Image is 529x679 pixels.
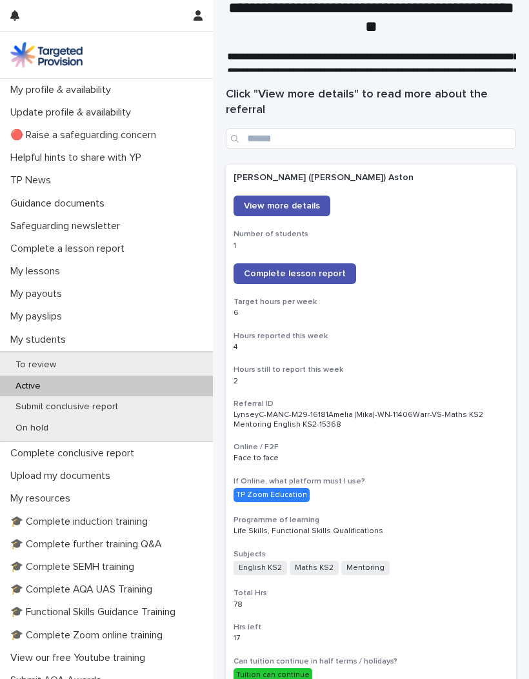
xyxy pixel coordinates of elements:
[234,241,508,250] p: 1
[5,629,173,642] p: 🎓 Complete Zoom online training
[244,201,320,210] span: View more details
[234,365,508,375] h3: Hours still to report this week
[234,622,508,633] h3: Hrs left
[234,549,508,560] h3: Subjects
[5,129,166,141] p: 🔴 Raise a safeguarding concern
[234,561,287,575] span: English KS2
[226,87,516,118] h1: Click "View more details" to read more about the referral
[234,331,508,341] h3: Hours reported this week
[234,476,508,487] h3: If Online, what platform must I use?
[5,516,158,528] p: 🎓 Complete induction training
[5,174,61,187] p: TP News
[5,470,121,482] p: Upload my documents
[5,265,70,278] p: My lessons
[244,269,346,278] span: Complete lesson report
[234,309,508,318] p: 6
[5,243,135,255] p: Complete a lesson report
[5,401,128,412] p: Submit conclusive report
[5,310,72,323] p: My payslips
[5,492,81,505] p: My resources
[5,423,59,434] p: On hold
[234,488,310,502] div: TP Zoom Education
[5,447,145,460] p: Complete conclusive report
[5,334,76,346] p: My students
[5,561,145,573] p: 🎓 Complete SEMH training
[290,561,339,575] span: Maths KS2
[234,410,508,429] p: LynseyC-MANC-M29-16181Amelia (Mika)-WN-11406Warr-VS-Maths KS2 Mentoring English KS2-15368
[234,442,508,452] h3: Online / F2F
[226,128,516,149] input: Search
[5,220,130,232] p: Safeguarding newsletter
[10,42,83,68] img: M5nRWzHhSzIhMunXDL62
[5,106,141,119] p: Update profile & availability
[234,297,508,307] h3: Target hours per week
[5,288,72,300] p: My payouts
[234,515,508,525] h3: Programme of learning
[5,606,186,618] p: 🎓 Functional Skills Guidance Training
[234,196,330,216] a: View more details
[234,229,508,239] h3: Number of students
[5,381,51,392] p: Active
[5,152,152,164] p: Helpful hints to share with YP
[234,399,508,409] h3: Referral ID
[234,527,508,536] p: Life Skills, Functional Skills Qualifications
[5,652,155,664] p: View our free Youtube training
[234,343,508,352] p: 4
[234,588,508,598] h3: Total Hrs
[5,360,66,370] p: To review
[5,583,163,596] p: 🎓 Complete AQA UAS Training
[234,172,508,183] p: [PERSON_NAME] ([PERSON_NAME]) Aston
[234,634,508,643] p: 17
[234,600,508,609] p: 78
[5,538,172,551] p: 🎓 Complete further training Q&A
[341,561,390,575] span: Mentoring
[234,454,508,463] p: Face to face
[5,198,115,210] p: Guidance documents
[5,84,121,96] p: My profile & availability
[234,377,508,386] p: 2
[234,263,356,284] a: Complete lesson report
[234,656,508,667] h3: Can tuition continue in half terms / holidays?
